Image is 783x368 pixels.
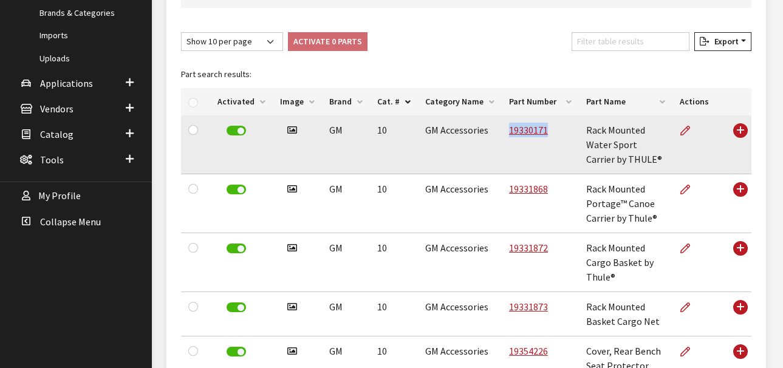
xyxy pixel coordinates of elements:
[694,32,751,51] button: Export
[227,244,246,253] label: Deactivate Part
[672,88,725,115] th: Actions
[725,292,751,336] td: Use Enter key to show more/less
[287,126,297,135] i: Has image
[287,347,297,356] i: Has image
[680,233,700,264] a: Edit Part
[579,233,672,292] td: Rack Mounted Cargo Basket by Thule®
[725,174,751,233] td: Use Enter key to show more/less
[579,292,672,336] td: Rack Mounted Basket Cargo Net
[181,61,751,88] caption: Part search results:
[227,185,246,194] label: Deactivate Part
[227,126,246,135] label: Deactivate Part
[680,115,700,146] a: Edit Part
[725,115,751,174] td: Use Enter key to show more/less
[370,88,418,115] th: Cat. #: activate to sort column descending
[370,292,418,336] td: 10
[38,190,81,202] span: My Profile
[509,345,548,357] a: 19354226
[40,77,93,89] span: Applications
[322,174,370,233] td: GM
[227,347,246,356] label: Deactivate Part
[509,183,548,195] a: 19331868
[273,88,322,115] th: Image: activate to sort column ascending
[40,154,64,166] span: Tools
[502,88,579,115] th: Part Number: activate to sort column ascending
[418,115,502,174] td: GM Accessories
[418,292,502,336] td: GM Accessories
[418,88,502,115] th: Category Name: activate to sort column ascending
[709,36,739,47] span: Export
[418,174,502,233] td: GM Accessories
[370,233,418,292] td: 10
[370,115,418,174] td: 10
[287,302,297,312] i: Has image
[40,216,101,228] span: Collapse Menu
[509,242,548,254] a: 19331872
[322,292,370,336] td: GM
[680,292,700,322] a: Edit Part
[322,233,370,292] td: GM
[40,128,74,140] span: Catalog
[509,301,548,313] a: 19331873
[509,124,548,136] a: 19330171
[572,32,689,51] input: Filter table results
[370,174,418,233] td: 10
[227,302,246,312] label: Deactivate Part
[210,88,273,115] th: Activated: activate to sort column ascending
[680,336,700,367] a: Edit Part
[579,174,672,233] td: Rack Mounted Portage™ Canoe Carrier by Thule®
[725,233,751,292] td: Use Enter key to show more/less
[322,88,370,115] th: Brand: activate to sort column ascending
[40,103,74,115] span: Vendors
[680,174,700,205] a: Edit Part
[579,115,672,174] td: Rack Mounted Water Sport Carrier by THULE®
[287,185,297,194] i: Has image
[579,88,672,115] th: Part Name: activate to sort column ascending
[287,244,297,253] i: Has image
[322,115,370,174] td: GM
[418,233,502,292] td: GM Accessories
